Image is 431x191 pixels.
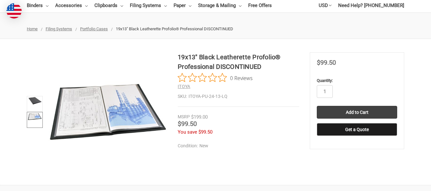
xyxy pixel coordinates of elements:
[6,3,22,18] img: duty and tax information for United States
[48,82,167,143] img: 19x13" Black Leatherette Profolio® Professional DISCONTINUED
[317,59,336,66] span: $99.50
[46,26,72,31] a: Filing Systems
[317,77,397,84] label: Quantity:
[178,120,197,128] span: $99.50
[28,113,42,120] img: 19x13" Black Leatherette Profolio® Professional DISCONTINUED
[317,123,397,136] button: Get a Quote
[178,143,198,149] dt: Condition:
[80,26,108,31] a: Portfolio Cases
[178,129,197,135] span: You save
[178,93,187,100] dt: SKU:
[28,97,42,105] img: 19x13" Black Leatherette Profolio® Professional DISCONTINUED
[178,143,296,149] dd: New
[178,114,190,120] div: MSRP
[178,73,253,83] button: Rated 0 out of 5 stars from 0 reviews. Jump to reviews.
[191,114,208,120] span: $199.00
[27,26,38,31] a: Home
[230,73,253,83] span: 0 Reviews
[317,106,397,119] input: Add to Cart
[178,52,299,71] h1: 19x13" Black Leatherette Profolio® Professional DISCONTINUED
[178,84,190,89] a: ITOYA
[178,93,299,100] dd: ITOYA-PU-24-13-LQ
[116,26,233,31] span: 19x13" Black Leatherette Profolio® Professional DISCONTINUED
[198,129,212,135] span: $99.50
